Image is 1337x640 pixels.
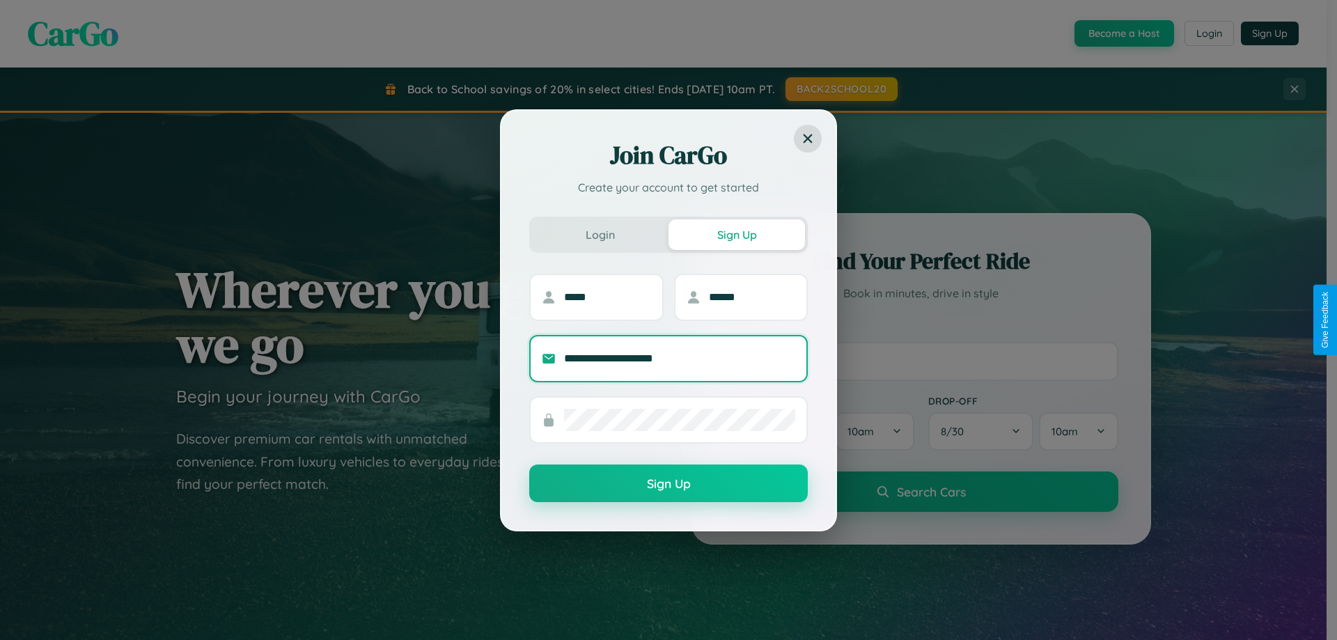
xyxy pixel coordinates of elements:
button: Login [532,219,668,250]
button: Sign Up [529,465,808,502]
p: Create your account to get started [529,179,808,196]
div: Give Feedback [1320,292,1330,348]
button: Sign Up [668,219,805,250]
h2: Join CarGo [529,139,808,172]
